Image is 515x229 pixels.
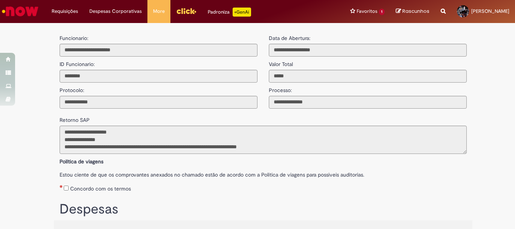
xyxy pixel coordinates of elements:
span: [PERSON_NAME] [471,8,509,14]
label: Estou ciente de que os comprovantes anexados no chamado estão de acordo com a Politica de viagens... [60,167,467,178]
div: Padroniza [208,8,251,17]
span: Favoritos [357,8,377,15]
label: Concordo com os termos [70,185,131,192]
label: Protocolo: [60,83,84,94]
span: More [153,8,165,15]
label: ID Funcionario: [60,57,95,68]
label: Processo: [269,83,292,94]
img: click_logo_yellow_360x200.png [176,5,196,17]
a: Rascunhos [396,8,429,15]
label: Data de Abertura: [269,34,310,42]
h1: Despesas [60,202,467,217]
span: Rascunhos [402,8,429,15]
img: ServiceNow [1,4,40,19]
b: Política de viagens [60,158,103,165]
label: Retorno SAP [60,112,90,124]
span: Despesas Corporativas [89,8,142,15]
span: 1 [379,9,385,15]
label: Funcionario: [60,34,88,42]
span: Requisições [52,8,78,15]
p: +GenAi [233,8,251,17]
label: Valor Total [269,57,293,68]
